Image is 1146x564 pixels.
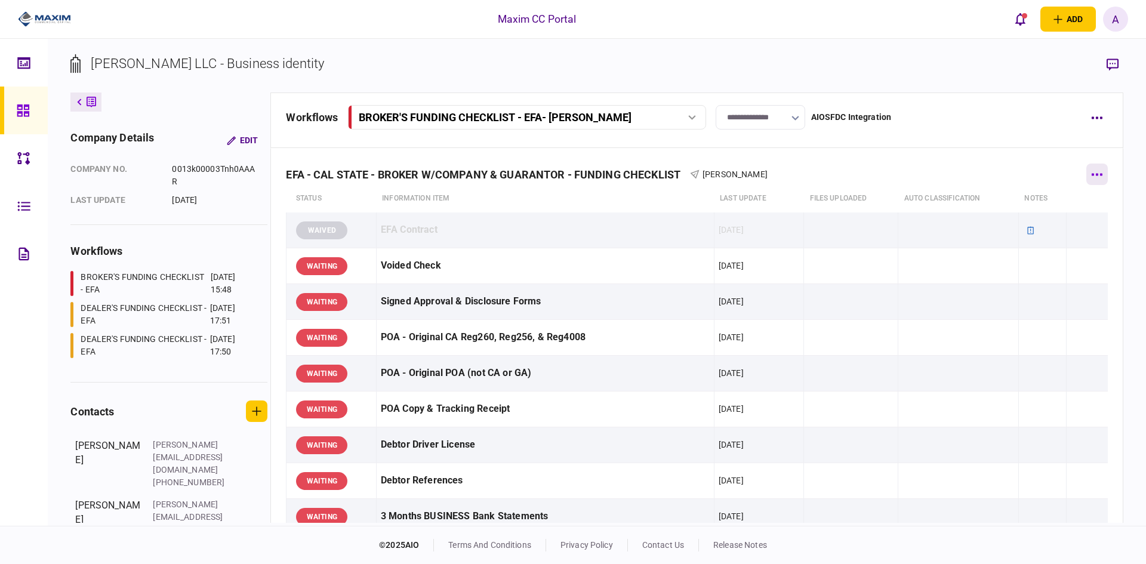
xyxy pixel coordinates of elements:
div: company details [70,130,154,151]
button: open notifications list [1008,7,1033,32]
div: POA Copy & Tracking Receipt [381,396,710,423]
div: BROKER'S FUNDING CHECKLIST - EFA - [PERSON_NAME] [359,111,631,124]
div: EFA Contract [381,217,710,244]
a: DEALER'S FUNDING CHECKLIST - EFA[DATE] 17:50 [70,333,252,358]
div: [DATE] 17:51 [210,302,253,327]
div: [DATE] [172,194,258,207]
div: [DATE] 15:48 [211,271,253,296]
div: [DATE] [719,224,744,236]
div: WAITING [296,400,347,418]
th: notes [1018,185,1066,212]
th: Files uploaded [804,185,898,212]
a: privacy policy [560,540,613,550]
div: [DATE] [719,295,744,307]
div: EFA - CAL STATE - BROKER W/COMPANY & GUARANTOR - FUNDING CHECKLIST [286,168,690,181]
span: [PERSON_NAME] [703,169,768,179]
div: POA - Original POA (not CA or GA) [381,360,710,387]
div: [DATE] 17:50 [210,333,253,358]
div: WAITING [296,365,347,383]
a: terms and conditions [448,540,531,550]
th: status [286,185,376,212]
div: © 2025 AIO [379,539,434,551]
button: BROKER'S FUNDING CHECKLIST - EFA- [PERSON_NAME] [348,105,706,130]
a: BROKER'S FUNDING CHECKLIST - EFA[DATE] 15:48 [70,271,252,296]
div: [DATE] [719,260,744,272]
div: last update [70,194,160,207]
div: workflows [70,243,267,259]
div: [PERSON_NAME][EMAIL_ADDRESS][DOMAIN_NAME] [153,439,230,476]
div: [PERSON_NAME] LLC - Business identity [91,54,324,73]
div: WAITING [296,257,347,275]
th: last update [714,185,803,212]
div: [DATE] [719,331,744,343]
div: [DATE] [719,403,744,415]
div: [PHONE_NUMBER] [153,476,230,489]
a: DEALER'S FUNDING CHECKLIST - EFA[DATE] 17:51 [70,302,252,327]
th: auto classification [898,185,1019,212]
div: [DATE] [719,367,744,379]
div: DEALER'S FUNDING CHECKLIST - EFA [81,302,207,327]
div: Debtor References [381,467,710,494]
button: Edit [217,130,267,151]
div: Voided Check [381,252,710,279]
div: Signed Approval & Disclosure Forms [381,288,710,315]
button: open adding identity options [1040,7,1096,32]
div: workflows [286,109,338,125]
div: [DATE] [719,439,744,451]
div: [DATE] [719,474,744,486]
div: WAITING [296,508,347,526]
div: BROKER'S FUNDING CHECKLIST - EFA [81,271,207,296]
div: Maxim CC Portal [498,11,577,27]
div: contacts [70,403,114,420]
div: WAITING [296,436,347,454]
div: [PERSON_NAME][EMAIL_ADDRESS][DOMAIN_NAME] [153,498,230,536]
div: WAITING [296,329,347,347]
div: [DATE] [719,510,744,522]
a: release notes [713,540,767,550]
div: WAITING [296,293,347,311]
div: [PERSON_NAME] [75,439,141,489]
div: WAIVED [296,221,347,239]
div: 0013k00003Tnh0AAAR [172,163,258,188]
div: POA - Original CA Reg260, Reg256, & Reg4008 [381,324,710,351]
a: contact us [642,540,684,550]
div: 3 Months BUSINESS Bank Statements [381,503,710,530]
div: DEALER'S FUNDING CHECKLIST - EFA [81,333,207,358]
div: [PERSON_NAME] [75,498,141,548]
div: company no. [70,163,160,188]
img: client company logo [18,10,71,28]
th: Information item [376,185,714,212]
div: AIOSFDC Integration [811,111,892,124]
button: A [1103,7,1128,32]
div: Debtor Driver License [381,432,710,458]
div: WAITING [296,472,347,490]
